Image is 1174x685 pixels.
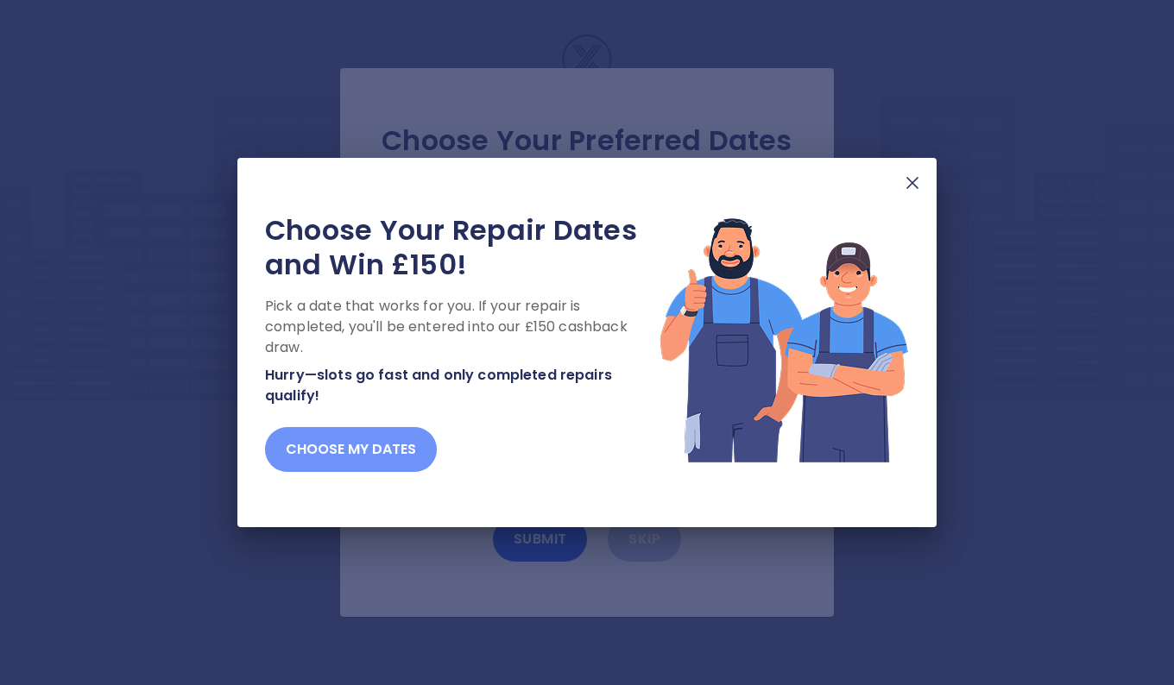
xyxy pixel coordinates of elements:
[902,173,923,193] img: X Mark
[659,213,909,465] img: Lottery
[265,213,659,282] h2: Choose Your Repair Dates and Win £150!
[265,365,659,406] p: Hurry—slots go fast and only completed repairs qualify!
[265,296,659,358] p: Pick a date that works for you. If your repair is completed, you'll be entered into our £150 cash...
[265,427,437,472] button: Choose my dates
